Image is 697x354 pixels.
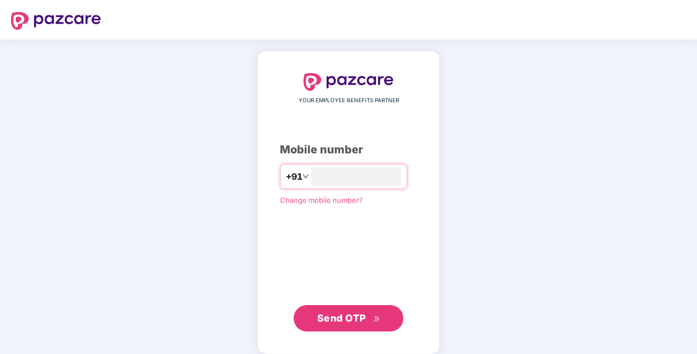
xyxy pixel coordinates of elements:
[286,170,302,184] span: +91
[303,73,394,91] img: logo
[280,141,417,158] div: Mobile number
[302,173,309,180] span: down
[11,12,101,30] img: logo
[317,312,366,324] span: Send OTP
[294,305,403,331] button: Send OTPdouble-right
[299,96,399,105] span: YOUR EMPLOYEE BENEFITS PARTNER
[280,196,363,204] a: Change mobile number?
[373,316,380,323] span: double-right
